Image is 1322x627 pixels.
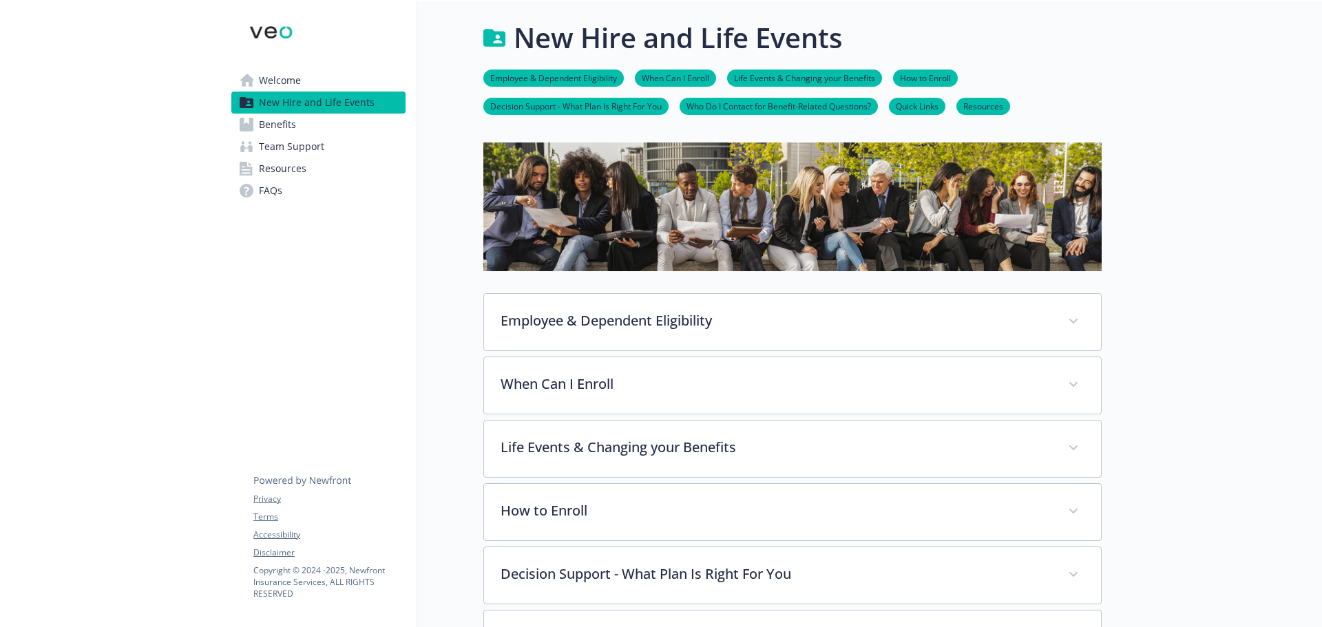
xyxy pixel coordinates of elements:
[483,142,1102,271] img: new hire page banner
[727,71,882,84] a: Life Events & Changing your Benefits
[956,99,1010,112] a: Resources
[259,92,375,114] span: New Hire and Life Events
[484,547,1101,604] div: Decision Support - What Plan Is Right For You
[484,357,1101,414] div: When Can I Enroll
[501,564,1051,584] p: Decision Support - What Plan Is Right For You
[635,71,716,84] a: When Can I Enroll
[259,158,306,180] span: Resources
[514,17,842,59] h1: New Hire and Life Events
[501,500,1051,521] p: How to Enroll
[253,511,405,523] a: Terms
[253,529,405,541] a: Accessibility
[253,564,405,599] p: Copyright © 2024 - 2025 , Newfront Insurance Services, ALL RIGHTS RESERVED
[231,136,406,158] a: Team Support
[484,484,1101,540] div: How to Enroll
[680,99,878,112] a: Who Do I Contact for Benefit-Related Questions?
[231,158,406,180] a: Resources
[259,136,324,158] span: Team Support
[483,71,624,84] a: Employee & Dependent Eligibility
[484,294,1101,350] div: Employee & Dependent Eligibility
[501,437,1051,458] p: Life Events & Changing your Benefits
[253,493,405,505] a: Privacy
[231,114,406,136] a: Benefits
[259,114,296,136] span: Benefits
[259,70,301,92] span: Welcome
[483,99,669,112] a: Decision Support - What Plan Is Right For You
[484,421,1101,477] div: Life Events & Changing your Benefits
[893,71,958,84] a: How to Enroll
[889,99,945,112] a: Quick Links
[231,70,406,92] a: Welcome
[259,180,282,202] span: FAQs
[231,180,406,202] a: FAQs
[253,546,405,559] a: Disclaimer
[231,92,406,114] a: New Hire and Life Events
[501,310,1051,331] p: Employee & Dependent Eligibility
[501,374,1051,394] p: When Can I Enroll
